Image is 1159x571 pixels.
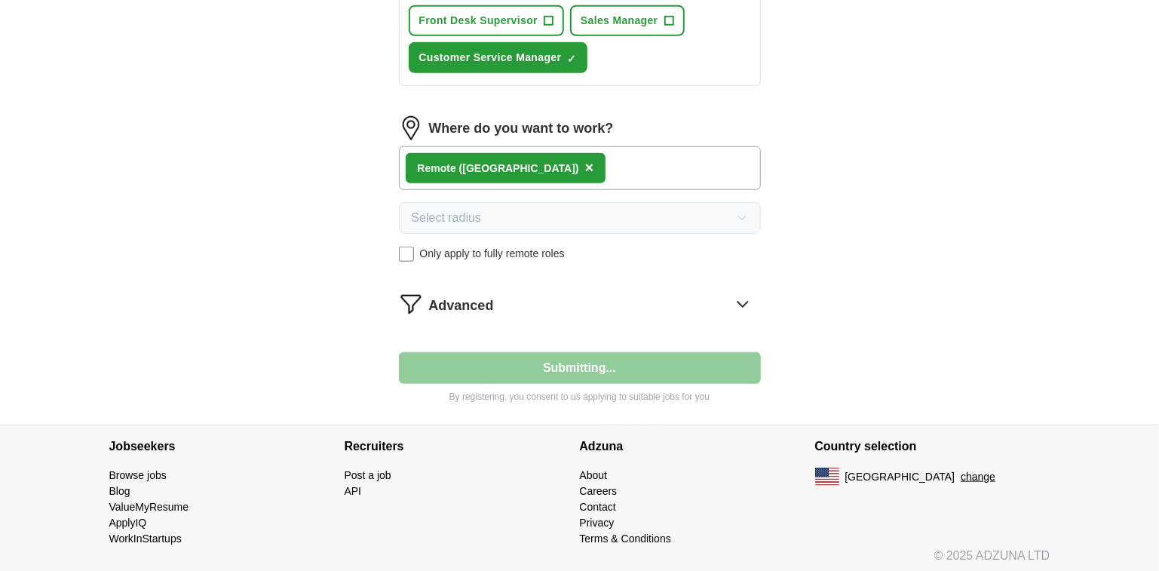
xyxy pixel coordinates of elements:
[815,468,839,486] img: US flag
[345,469,391,481] a: Post a job
[845,469,955,485] span: [GEOGRAPHIC_DATA]
[109,517,147,529] a: ApplyIQ
[109,485,130,497] a: Blog
[580,501,616,513] a: Contact
[567,53,576,65] span: ✓
[580,517,615,529] a: Privacy
[418,161,579,177] div: Remote ([GEOGRAPHIC_DATA])
[409,42,588,73] button: Customer Service Manager✓
[570,5,685,36] button: Sales Manager
[580,485,618,497] a: Careers
[580,469,608,481] a: About
[109,533,182,545] a: WorkInStartups
[109,469,167,481] a: Browse jobs
[412,209,482,227] span: Select radius
[399,292,423,316] img: filter
[399,352,761,384] button: Submitting...
[399,390,761,404] p: By registering, you consent to us applying to suitable jobs for you
[419,13,538,29] span: Front Desk Supervisor
[580,533,671,545] a: Terms & Conditions
[399,202,761,234] button: Select radius
[399,247,414,262] input: Only apply to fully remote roles
[419,50,562,66] span: Customer Service Manager
[409,5,565,36] button: Front Desk Supervisor
[345,485,362,497] a: API
[961,469,995,485] button: change
[399,116,423,140] img: location.png
[585,157,594,180] button: ×
[585,159,594,176] span: ×
[581,13,658,29] span: Sales Manager
[420,246,565,262] span: Only apply to fully remote roles
[429,296,494,316] span: Advanced
[109,501,189,513] a: ValueMyResume
[815,425,1050,468] h4: Country selection
[429,118,614,139] label: Where do you want to work?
